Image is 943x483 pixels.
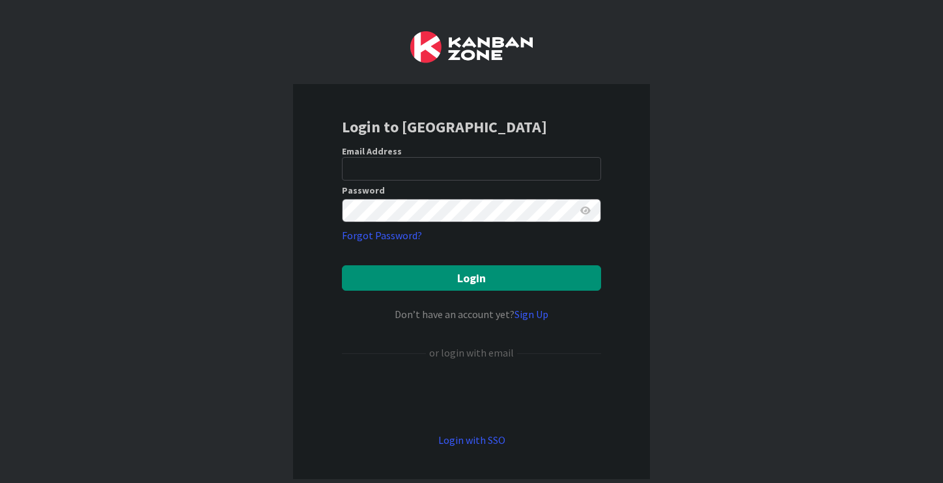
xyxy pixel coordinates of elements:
[410,31,533,63] img: Kanban Zone
[438,433,505,446] a: Login with SSO
[426,345,517,360] div: or login with email
[342,186,385,195] label: Password
[342,117,547,137] b: Login to [GEOGRAPHIC_DATA]
[342,306,601,322] div: Don’t have an account yet?
[342,227,422,243] a: Forgot Password?
[342,265,601,291] button: Login
[514,308,548,321] a: Sign Up
[342,145,402,157] label: Email Address
[335,382,608,411] iframe: Sign in with Google Button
